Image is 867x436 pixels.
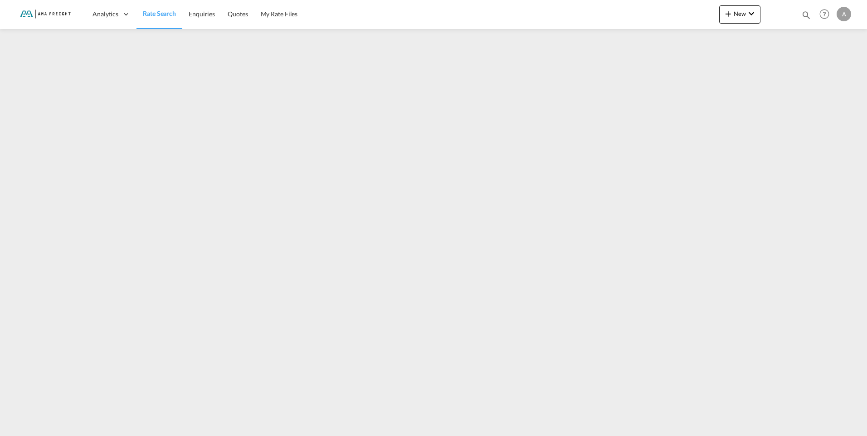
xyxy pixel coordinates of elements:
[189,10,215,18] span: Enquiries
[723,10,757,17] span: New
[93,10,118,19] span: Analytics
[143,10,176,17] span: Rate Search
[837,7,851,21] div: A
[801,10,811,24] div: icon-magnify
[723,8,734,19] md-icon: icon-plus 400-fg
[719,5,760,24] button: icon-plus 400-fgNewicon-chevron-down
[228,10,248,18] span: Quotes
[801,10,811,20] md-icon: icon-magnify
[817,6,837,23] div: Help
[261,10,298,18] span: My Rate Files
[746,8,757,19] md-icon: icon-chevron-down
[817,6,832,22] span: Help
[14,4,75,24] img: f843cad07f0a11efa29f0335918cc2fb.png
